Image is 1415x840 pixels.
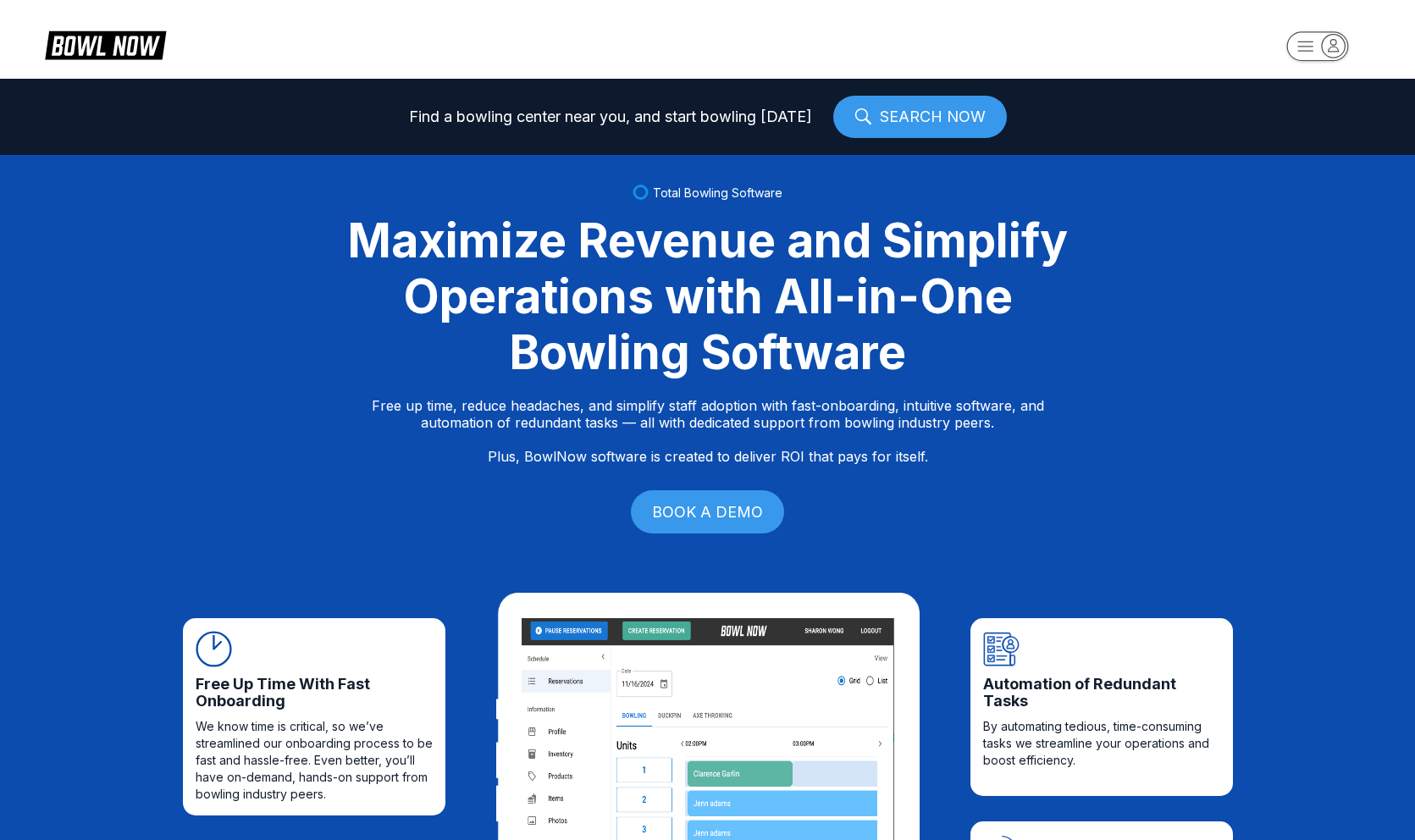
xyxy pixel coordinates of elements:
[409,108,812,125] span: Find a bowling center near you, and start bowling [DATE]
[631,490,784,533] a: BOOK A DEMO
[983,676,1220,710] span: Automation of Redundant Tasks
[196,718,433,803] span: We know time is critical, so we’ve streamlined our onboarding process to be fast and hassle-free....
[833,96,1007,138] a: SEARCH NOW
[653,185,782,200] span: Total Bowling Software
[372,397,1044,465] p: Free up time, reduce headaches, and simplify staff adoption with fast-onboarding, intuitive softw...
[327,213,1089,380] div: Maximize Revenue and Simplify Operations with All-in-One Bowling Software
[196,676,433,710] span: Free Up Time With Fast Onboarding
[983,718,1220,769] span: By automating tedious, time-consuming tasks we streamline your operations and boost efficiency.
